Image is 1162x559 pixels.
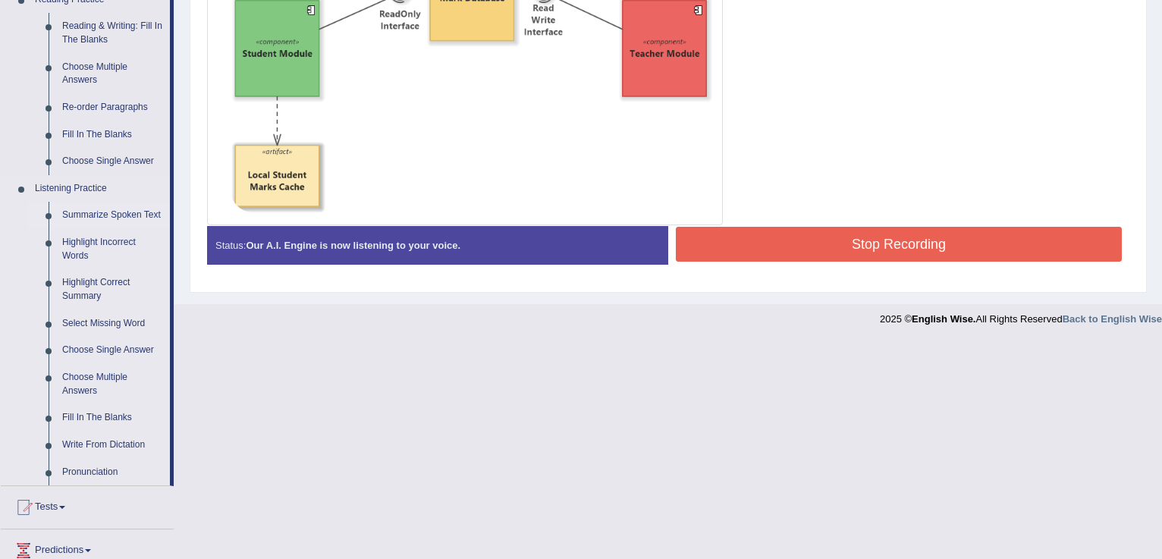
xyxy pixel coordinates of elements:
[55,404,170,432] a: Fill In The Blanks
[55,148,170,175] a: Choose Single Answer
[676,227,1122,262] button: Stop Recording
[880,304,1162,326] div: 2025 © All Rights Reserved
[55,202,170,229] a: Summarize Spoken Text
[55,364,170,404] a: Choose Multiple Answers
[207,226,668,265] div: Status:
[246,240,460,251] strong: Our A.I. Engine is now listening to your voice.
[55,432,170,459] a: Write From Dictation
[55,459,170,486] a: Pronunciation
[55,229,170,269] a: Highlight Incorrect Words
[55,337,170,364] a: Choose Single Answer
[55,54,170,94] a: Choose Multiple Answers
[912,313,975,325] strong: English Wise.
[55,121,170,149] a: Fill In The Blanks
[55,94,170,121] a: Re-order Paragraphs
[1063,313,1162,325] a: Back to English Wise
[55,310,170,338] a: Select Missing Word
[55,269,170,309] a: Highlight Correct Summary
[28,175,170,203] a: Listening Practice
[55,13,170,53] a: Reading & Writing: Fill In The Blanks
[1,486,174,524] a: Tests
